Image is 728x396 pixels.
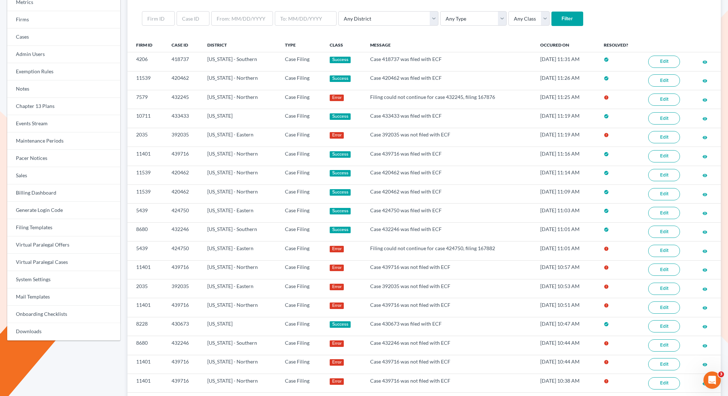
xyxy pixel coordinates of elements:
[201,374,279,393] td: [US_STATE] - Northern
[330,151,351,158] div: Success
[648,74,680,87] a: Edit
[201,52,279,71] td: [US_STATE] - Southern
[279,38,324,52] th: Type
[166,298,202,317] td: 439716
[201,279,279,298] td: [US_STATE] - Eastern
[330,340,344,347] div: Error
[648,358,680,370] a: Edit
[166,222,202,241] td: 432246
[702,78,707,83] i: visibility
[702,154,707,159] i: visibility
[127,147,166,166] td: 11401
[166,52,202,71] td: 418737
[7,219,120,236] a: Filing Templates
[702,96,707,103] a: visibility
[534,38,598,52] th: Occured On
[534,298,598,317] td: [DATE] 10:51 AM
[534,90,598,109] td: [DATE] 11:25 AM
[648,93,680,106] a: Edit
[364,128,534,147] td: Case 392035 was not filed with ECF
[702,324,707,329] i: visibility
[279,147,324,166] td: Case Filing
[166,374,202,393] td: 439716
[127,355,166,374] td: 11401
[279,374,324,393] td: Case Filing
[364,52,534,71] td: Case 418737 was filed with ECF
[166,128,202,147] td: 392035
[275,11,337,26] input: To: MM/DD/YYYY
[201,184,279,203] td: [US_STATE] - Northern
[166,184,202,203] td: 420462
[7,306,120,323] a: Onboarding Checklists
[330,265,344,271] div: Error
[7,11,120,29] a: Firms
[604,190,609,195] i: check_circle
[279,260,324,279] td: Case Filing
[702,380,707,386] a: visibility
[534,184,598,203] td: [DATE] 11:09 AM
[7,115,120,132] a: Events Stream
[7,98,120,115] a: Chapter 13 Plans
[330,57,351,63] div: Success
[648,188,680,200] a: Edit
[330,227,351,233] div: Success
[201,166,279,184] td: [US_STATE] - Northern
[330,284,344,290] div: Error
[648,150,680,162] a: Edit
[166,147,202,166] td: 439716
[604,246,609,251] i: error
[702,116,707,121] i: visibility
[7,167,120,184] a: Sales
[702,210,707,216] a: visibility
[604,95,609,100] i: error
[534,355,598,374] td: [DATE] 10:44 AM
[201,38,279,52] th: District
[364,147,534,166] td: Case 439716 was filed with ECF
[330,95,344,101] div: Error
[166,204,202,222] td: 424750
[702,134,707,140] a: visibility
[702,172,707,178] a: visibility
[702,266,707,273] a: visibility
[279,241,324,260] td: Case Filing
[364,38,534,52] th: Message
[364,336,534,355] td: Case 432246 was not filed with ECF
[201,90,279,109] td: [US_STATE] - Northern
[702,362,707,367] i: visibility
[127,128,166,147] td: 2035
[330,321,351,328] div: Success
[279,109,324,128] td: Case Filing
[127,279,166,298] td: 2035
[364,317,534,336] td: Case 430673 was filed with ECF
[534,260,598,279] td: [DATE] 10:57 AM
[534,336,598,355] td: [DATE] 10:44 AM
[7,184,120,202] a: Billing Dashboard
[330,170,351,177] div: Success
[604,265,609,270] i: error
[604,76,609,81] i: check_circle
[534,71,598,90] td: [DATE] 11:26 AM
[330,378,344,385] div: Error
[279,222,324,241] td: Case Filing
[364,241,534,260] td: Filing could not continue for case 424750, filing 167882
[201,298,279,317] td: [US_STATE] - Northern
[534,109,598,128] td: [DATE] 11:19 AM
[7,236,120,254] a: Virtual Paralegal Offers
[534,204,598,222] td: [DATE] 11:03 AM
[127,222,166,241] td: 8680
[279,166,324,184] td: Case Filing
[534,52,598,71] td: [DATE] 11:31 AM
[364,204,534,222] td: Case 424750 was filed with ECF
[142,11,175,26] input: Firm ID
[551,12,583,26] input: Filter
[330,75,351,82] div: Success
[702,323,707,329] a: visibility
[127,204,166,222] td: 5439
[702,115,707,121] a: visibility
[534,374,598,393] td: [DATE] 10:38 AM
[166,38,202,52] th: Case ID
[127,336,166,355] td: 8680
[702,381,707,386] i: visibility
[604,208,609,213] i: check_circle
[702,60,707,65] i: visibility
